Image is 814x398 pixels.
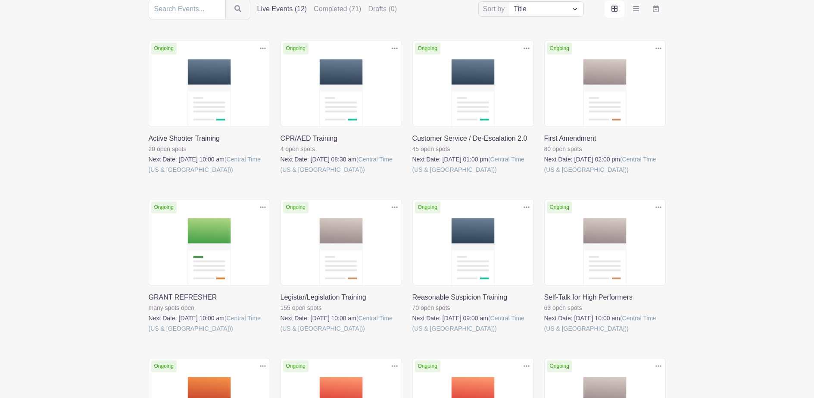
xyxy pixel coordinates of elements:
[257,4,397,14] div: filters
[368,4,397,14] label: Drafts (0)
[314,4,361,14] label: Completed (71)
[257,4,307,14] label: Live Events (12)
[605,0,666,18] div: order and view
[483,4,508,14] label: Sort by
